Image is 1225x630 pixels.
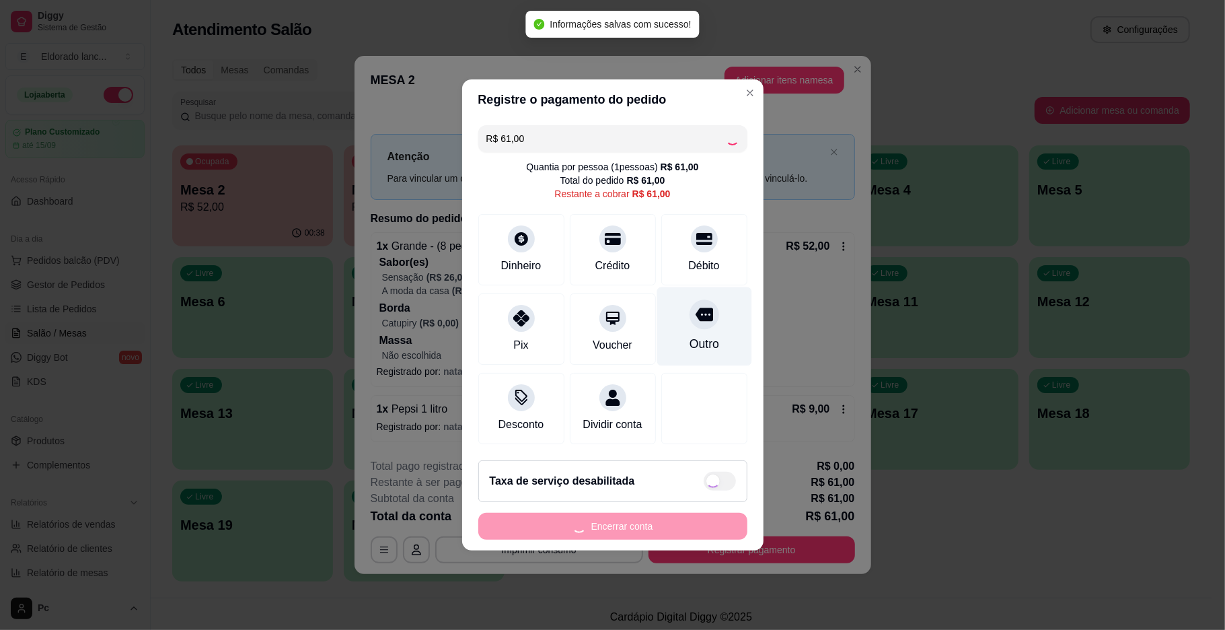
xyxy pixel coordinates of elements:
input: Ex.: hambúrguer de cordeiro [486,125,726,152]
div: Outro [689,335,718,353]
header: Registre o pagamento do pedido [462,79,764,120]
div: Total do pedido [560,174,665,187]
div: R$ 61,00 [661,160,699,174]
span: Informações salvas com sucesso! [550,19,691,30]
button: Close [739,82,761,104]
div: Loading [726,132,739,145]
div: R$ 61,00 [627,174,665,187]
div: Quantia por pessoa ( 1 pessoas) [526,160,698,174]
span: check-circle [533,19,544,30]
div: Restante a cobrar [554,187,670,201]
div: Crédito [595,258,630,274]
div: Desconto [498,417,544,433]
div: Débito [688,258,719,274]
div: R$ 61,00 [632,187,671,201]
div: Voucher [593,337,632,353]
h2: Taxa de serviço desabilitada [490,473,635,489]
div: Dinheiro [501,258,542,274]
div: Dividir conta [583,417,642,433]
div: Pix [513,337,528,353]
